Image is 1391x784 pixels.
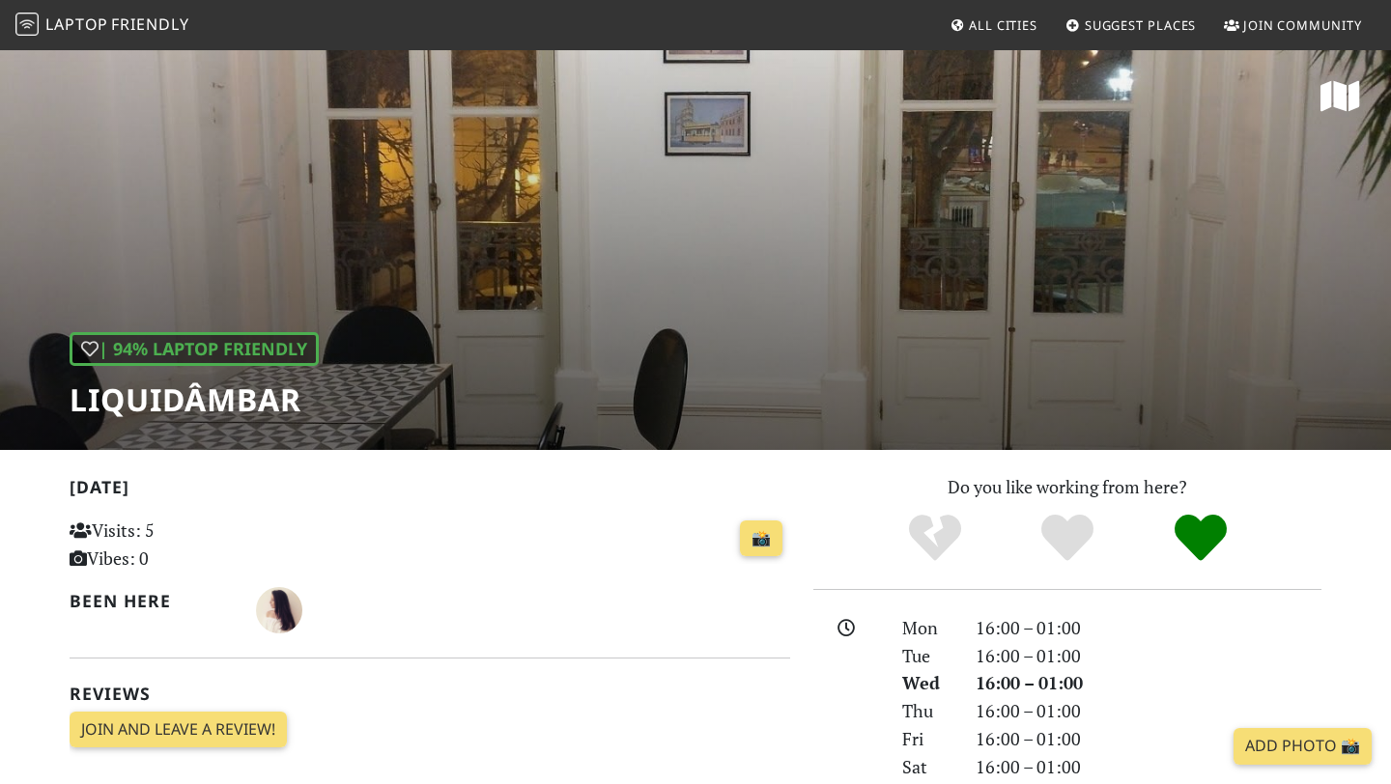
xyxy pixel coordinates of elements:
img: 1645-mafalda.jpg [256,587,302,633]
span: Suggest Places [1085,16,1197,34]
span: All Cities [969,16,1037,34]
span: Join Community [1243,16,1362,34]
h2: [DATE] [70,477,790,505]
span: Mafalda Martins [256,597,302,620]
div: Yes [1001,512,1134,565]
div: Mon [891,614,964,642]
div: Sat [891,753,964,781]
h2: Been here [70,591,233,611]
a: 📸 [740,520,782,557]
div: 16:00 – 01:00 [964,669,1333,697]
div: 16:00 – 01:00 [964,753,1333,781]
a: Join Community [1216,8,1370,42]
span: Laptop [45,14,108,35]
div: 16:00 – 01:00 [964,725,1333,753]
a: Add Photo 📸 [1234,728,1372,765]
div: Wed [891,669,964,697]
div: | 94% Laptop Friendly [70,332,319,366]
div: No [868,512,1002,565]
p: Do you like working from here? [813,473,1321,501]
a: LaptopFriendly LaptopFriendly [15,9,189,42]
a: All Cities [942,8,1045,42]
h2: Reviews [70,684,790,704]
p: Visits: 5 Vibes: 0 [70,517,295,573]
div: Fri [891,725,964,753]
div: 16:00 – 01:00 [964,697,1333,725]
span: Friendly [111,14,188,35]
div: Thu [891,697,964,725]
div: Tue [891,642,964,670]
div: 16:00 – 01:00 [964,614,1333,642]
a: Join and leave a review! [70,712,287,748]
div: Definitely! [1134,512,1267,565]
a: Suggest Places [1058,8,1205,42]
div: 16:00 – 01:00 [964,642,1333,670]
img: LaptopFriendly [15,13,39,36]
h1: Liquidâmbar [70,381,319,418]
